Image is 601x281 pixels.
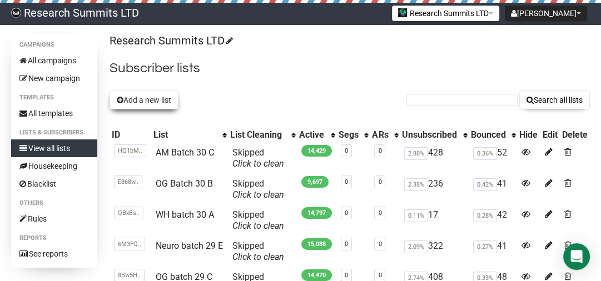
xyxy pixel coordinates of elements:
div: Delete [562,129,588,140]
a: See reports [11,245,97,263]
li: Templates [11,91,97,104]
span: Skipped [232,240,284,262]
a: Click to clean [232,158,284,169]
div: Active [299,129,325,140]
button: Add a new list [110,91,178,109]
td: 322 [400,236,469,267]
a: AM Batch 30 C [156,147,214,158]
td: 52 [469,143,518,174]
li: Others [11,197,97,210]
a: Neuro batch 29 E [156,240,223,251]
div: Edit [542,129,557,140]
td: 42 [469,205,518,236]
h2: Subscriber lists [110,58,590,78]
li: Campaigns [11,38,97,52]
td: 428 [400,143,469,174]
div: Open Intercom Messenger [563,243,590,270]
td: 236 [400,174,469,205]
a: Housekeeping [11,157,97,175]
a: 0 [378,272,381,279]
th: Edit: No sort applied, sorting is disabled [540,127,559,143]
th: ID: No sort applied, sorting is disabled [110,127,151,143]
th: Delete: No sort applied, sorting is disabled [560,127,590,143]
button: Research Summits LTD [392,6,499,21]
img: 2.jpg [398,8,407,17]
span: Skipped [232,147,284,169]
td: 17 [400,205,469,236]
a: Click to clean [232,220,284,231]
button: Search all lists [519,91,590,109]
td: 41 [469,174,518,205]
a: New campaign [11,69,97,87]
a: 0 [345,178,348,185]
span: 14,797 [301,207,332,219]
li: Lists & subscribers [11,126,97,139]
span: 0.11% [404,209,428,222]
span: QBxBs.. [114,207,143,219]
a: Research Summits LTD [110,34,231,47]
img: bccbfd5974049ef095ce3c15df0eef5a [11,8,21,18]
button: [PERSON_NAME] [505,6,587,21]
div: List [153,129,217,140]
th: Unsubscribed: No sort applied, activate to apply an ascending sort [400,127,469,143]
a: 0 [345,240,348,248]
a: All campaigns [11,52,97,69]
span: 14,429 [301,145,332,157]
div: Segs [339,129,359,140]
a: Click to clean [232,252,284,262]
a: 0 [378,147,381,154]
span: 0.36% [473,147,497,160]
span: 2.88% [404,147,428,160]
span: 9,697 [301,176,329,188]
div: List Cleaning [230,129,286,140]
span: 0.42% [473,178,497,191]
div: Unsubscribed [402,129,458,140]
span: HQ1bM.. [114,144,146,157]
div: Hide [519,129,538,140]
span: 0.27% [473,240,497,253]
a: Blacklist [11,175,97,193]
a: 0 [345,272,348,279]
div: ID [112,129,148,140]
span: 2.09% [404,240,428,253]
span: 0.28% [473,209,497,222]
span: E868w.. [114,175,142,188]
div: Bounced [471,129,506,140]
th: Bounced: No sort applied, activate to apply an ascending sort [469,127,518,143]
th: Hide: No sort applied, sorting is disabled [517,127,540,143]
a: All templates [11,104,97,122]
th: Active: No sort applied, activate to apply an ascending sort [297,127,336,143]
span: 6M3FQ.. [114,238,145,250]
a: 0 [378,178,381,185]
th: List Cleaning: No sort applied, activate to apply an ascending sort [228,127,297,143]
li: Reports [11,232,97,245]
th: Segs: No sort applied, activate to apply an ascending sort [336,127,370,143]
span: 15,088 [301,238,332,250]
a: OG Batch 30 B [156,178,213,189]
span: Skipped [232,178,284,200]
div: ARs [372,129,388,140]
span: 14,470 [301,269,332,281]
td: 41 [469,236,518,267]
a: 0 [378,240,381,248]
a: Rules [11,210,97,228]
a: 0 [345,209,348,217]
a: View all lists [11,139,97,157]
a: 0 [345,147,348,154]
span: Skipped [232,209,284,231]
th: ARs: No sort applied, activate to apply an ascending sort [370,127,399,143]
span: 2.38% [404,178,428,191]
a: Click to clean [232,189,284,200]
a: 0 [378,209,381,217]
th: List: No sort applied, activate to apply an ascending sort [151,127,228,143]
a: WH batch 30 A [156,209,214,220]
